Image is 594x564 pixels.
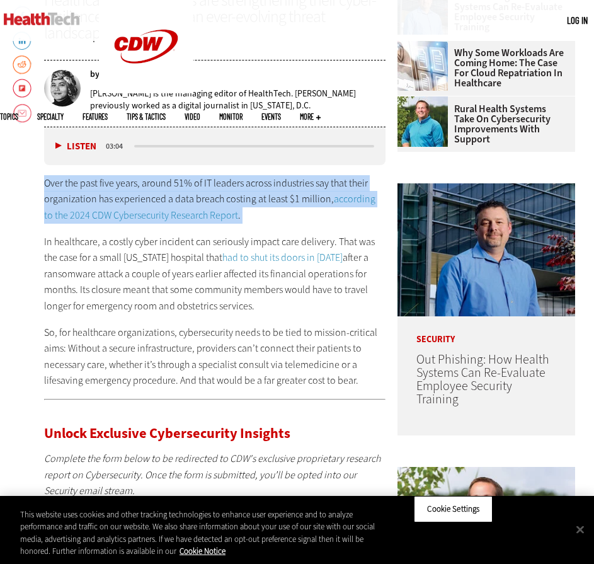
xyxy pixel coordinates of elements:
[37,113,64,120] span: Specialty
[4,13,80,25] img: Home
[180,546,226,556] a: More information about your privacy
[397,96,454,106] a: Jim Roeder
[44,452,380,497] em: Complete the form below to be redirected to CDW's exclusive proprietary research report on Cybers...
[397,96,448,147] img: Jim Roeder
[397,104,568,144] a: Rural Health Systems Take On Cybersecurity Improvements with Support
[567,14,588,26] a: Log in
[104,141,132,152] div: duration
[99,83,193,96] a: CDW
[567,14,588,27] div: User menu
[20,509,388,558] div: This website uses cookies and other tracking technologies to enhance user experience and to analy...
[222,251,343,264] a: had to shut its doors in [DATE]
[44,234,386,314] p: In healthcare, a costly cyber incident can seriously impact care delivery. That was the case for ...
[300,113,321,120] span: More
[397,183,575,316] img: Scott Currie
[566,515,594,543] button: Close
[44,175,386,224] p: Over the past five years, around 51% of IT leaders across industries say that their organization ...
[44,424,290,442] span: Unlock Exclusive Cybersecurity Insights
[414,496,493,522] button: Cookie Settings
[44,325,386,389] p: So, for healthcare organizations, cybersecurity needs to be tied to mission-critical aims: Withou...
[185,113,200,120] a: Video
[55,142,96,151] button: Listen
[219,113,243,120] a: MonITor
[127,113,166,120] a: Tips & Tactics
[83,113,108,120] a: Features
[261,113,281,120] a: Events
[416,351,549,408] a: Out Phishing: How Health Systems Can Re-Evaluate Employee Security Training
[44,127,386,165] div: media player
[397,316,575,344] p: Security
